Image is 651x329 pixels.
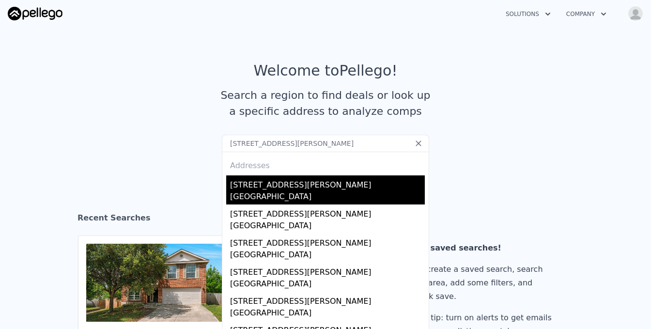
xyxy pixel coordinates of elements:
[217,87,434,119] div: Search a region to find deals or look up a specific address to analyze comps
[416,241,556,255] div: No saved searches!
[254,62,398,79] div: Welcome to Pellego !
[222,135,429,152] input: Search an address or region...
[230,278,425,292] div: [GEOGRAPHIC_DATA]
[416,263,556,303] div: To create a saved search, search an area, add some filters, and click save.
[230,292,425,307] div: [STREET_ADDRESS][PERSON_NAME]
[8,7,62,20] img: Pellego
[230,263,425,278] div: [STREET_ADDRESS][PERSON_NAME]
[230,234,425,249] div: [STREET_ADDRESS][PERSON_NAME]
[558,5,614,23] button: Company
[77,204,573,235] div: Recent Searches
[230,191,425,204] div: [GEOGRAPHIC_DATA]
[230,220,425,234] div: [GEOGRAPHIC_DATA]
[226,152,425,175] div: Addresses
[230,175,425,191] div: [STREET_ADDRESS][PERSON_NAME]
[230,249,425,263] div: [GEOGRAPHIC_DATA]
[628,6,643,21] img: avatar
[230,204,425,220] div: [STREET_ADDRESS][PERSON_NAME]
[498,5,558,23] button: Solutions
[230,307,425,321] div: [GEOGRAPHIC_DATA]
